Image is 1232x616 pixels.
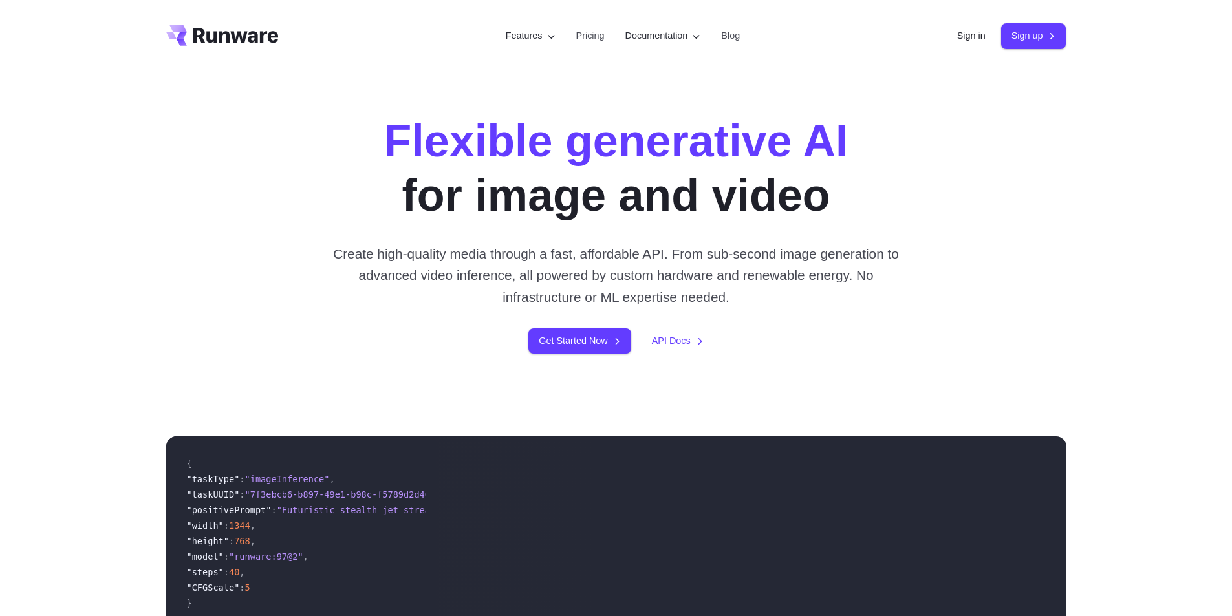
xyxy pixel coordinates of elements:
[277,505,759,515] span: "Futuristic stealth jet streaking through a neon-lit cityscape with glowing purple exhaust"
[328,243,904,308] p: Create high-quality media through a fast, affordable API. From sub-second image generation to adv...
[224,520,229,531] span: :
[187,582,240,593] span: "CFGScale"
[721,28,740,43] a: Blog
[528,328,631,354] a: Get Started Now
[384,114,848,222] h1: for image and video
[1001,23,1066,48] a: Sign up
[229,551,303,562] span: "runware:97@2"
[652,334,704,348] a: API Docs
[187,505,272,515] span: "positivePrompt"
[506,28,556,43] label: Features
[229,536,234,546] span: :
[303,551,308,562] span: ,
[166,25,279,46] a: Go to /
[245,474,330,484] span: "imageInference"
[234,536,250,546] span: 768
[271,505,276,515] span: :
[224,551,229,562] span: :
[187,458,192,469] span: {
[224,567,229,577] span: :
[384,116,848,166] strong: Flexible generative AI
[187,551,224,562] span: "model"
[957,28,986,43] a: Sign in
[576,28,605,43] a: Pricing
[187,536,229,546] span: "height"
[187,598,192,608] span: }
[187,489,240,500] span: "taskUUID"
[239,567,244,577] span: ,
[250,520,255,531] span: ,
[245,489,446,500] span: "7f3ebcb6-b897-49e1-b98c-f5789d2d40d7"
[187,520,224,531] span: "width"
[239,582,244,593] span: :
[229,567,239,577] span: 40
[239,474,244,484] span: :
[187,474,240,484] span: "taskType"
[329,474,334,484] span: ,
[245,582,250,593] span: 5
[250,536,255,546] span: ,
[625,28,701,43] label: Documentation
[239,489,244,500] span: :
[187,567,224,577] span: "steps"
[229,520,250,531] span: 1344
